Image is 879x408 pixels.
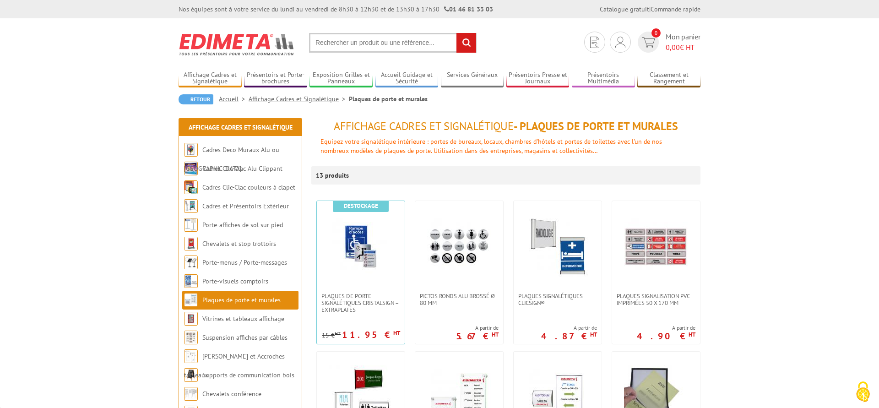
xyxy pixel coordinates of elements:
[184,180,198,194] img: Cadres Clic-Clac couleurs à clapet
[375,71,439,86] a: Accueil Guidage et Sécurité
[393,329,400,337] sup: HT
[184,274,198,288] img: Porte-visuels comptoirs
[600,5,700,14] div: |
[335,330,341,337] sup: HT
[184,349,198,363] img: Cimaises et Accroches tableaux
[600,5,649,13] a: Catalogue gratuit
[184,256,198,269] img: Porte-menus / Porte-messages
[847,377,879,408] button: Cookies (fenêtre modale)
[666,42,700,53] span: € HT
[518,293,597,306] span: Plaques signalétiques ClicSign®
[334,119,514,133] span: Affichage Cadres et Signalétique
[321,293,400,313] span: Plaques de porte signalétiques CristalSign – extraplates
[492,331,499,338] sup: HT
[316,166,350,185] p: 13 produits
[244,71,307,86] a: Présentoirs et Porte-brochures
[184,237,198,250] img: Chevalets et stop trottoirs
[219,95,249,103] a: Accueil
[179,27,295,61] img: Edimeta
[184,331,198,344] img: Suspension affiches par câbles
[184,199,198,213] img: Cadres et Présentoirs Extérieur
[249,95,349,103] a: Affichage Cadres et Signalétique
[590,37,599,48] img: devis rapide
[651,28,661,38] span: 0
[541,333,597,339] p: 4.87 €
[635,32,700,53] a: devis rapide 0 Mon panier 0,00€ HT
[617,293,695,306] span: Plaques signalisation PVC imprimées 50 x 170 mm
[202,164,282,173] a: Cadres Clic-Clac Alu Clippant
[852,381,874,403] img: Cookies (fenêtre modale)
[637,333,695,339] p: 4.90 €
[427,215,491,279] img: Pictos ronds alu brossé Ø 80 mm
[202,239,276,248] a: Chevalets et stop trottoirs
[309,33,477,53] input: Rechercher un produit ou une référence...
[202,258,287,267] a: Porte-menus / Porte-messages
[202,183,295,191] a: Cadres Clic-Clac couleurs à clapet
[317,293,405,313] a: Plaques de porte signalétiques CristalSign – extraplates
[624,215,688,279] img: Plaques signalisation PVC imprimées 50 x 170 mm
[572,71,635,86] a: Présentoirs Multimédia
[420,293,499,306] span: Pictos ronds alu brossé Ø 80 mm
[541,324,597,332] span: A partir de
[666,43,680,52] span: 0,00
[637,324,695,332] span: A partir de
[179,94,213,104] a: Retour
[202,277,268,285] a: Porte-visuels comptoirs
[456,33,476,53] input: rechercher
[202,371,294,379] a: Supports de communication bois
[651,5,700,13] a: Commande rapide
[642,37,655,48] img: devis rapide
[526,215,590,279] img: Plaques signalétiques ClicSign®
[309,71,373,86] a: Exposition Grilles et Panneaux
[342,332,400,337] p: 11.95 €
[184,312,198,326] img: Vitrines et tableaux affichage
[349,94,428,103] li: Plaques de porte et murales
[329,215,393,279] img: Plaques de porte signalétiques CristalSign – extraplates
[311,120,700,132] h1: - Plaques de porte et murales
[415,293,503,306] a: Pictos ronds alu brossé Ø 80 mm
[689,331,695,338] sup: HT
[189,123,293,131] a: Affichage Cadres et Signalétique
[456,324,499,332] span: A partir de
[202,296,281,304] a: Plaques de porte et murales
[637,71,700,86] a: Classement et Rangement
[179,71,242,86] a: Affichage Cadres et Signalétique
[612,293,700,306] a: Plaques signalisation PVC imprimées 50 x 170 mm
[202,221,283,229] a: Porte-affiches de sol sur pied
[441,71,504,86] a: Services Généraux
[202,202,289,210] a: Cadres et Présentoirs Extérieur
[615,37,625,48] img: devis rapide
[202,315,284,323] a: Vitrines et tableaux affichage
[666,32,700,53] span: Mon panier
[202,333,288,342] a: Suspension affiches par câbles
[456,333,499,339] p: 5.67 €
[184,293,198,307] img: Plaques de porte et murales
[184,387,198,401] img: Chevalets conférence
[444,5,493,13] strong: 01 46 81 33 03
[320,137,662,155] font: Equipez votre signalétique intérieure : portes de bureaux, locaux, chambres d'hôtels et portes de...
[179,5,493,14] div: Nos équipes sont à votre service du lundi au vendredi de 8h30 à 12h30 et de 13h30 à 17h30
[202,390,261,398] a: Chevalets conférence
[514,293,602,306] a: Plaques signalétiques ClicSign®
[184,143,198,157] img: Cadres Deco Muraux Alu ou Bois
[184,146,279,173] a: Cadres Deco Muraux Alu ou [GEOGRAPHIC_DATA]
[344,202,378,210] b: Destockage
[590,331,597,338] sup: HT
[184,218,198,232] img: Porte-affiches de sol sur pied
[506,71,570,86] a: Présentoirs Presse et Journaux
[322,332,341,339] p: 15 €
[184,352,285,379] a: [PERSON_NAME] et Accroches tableaux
